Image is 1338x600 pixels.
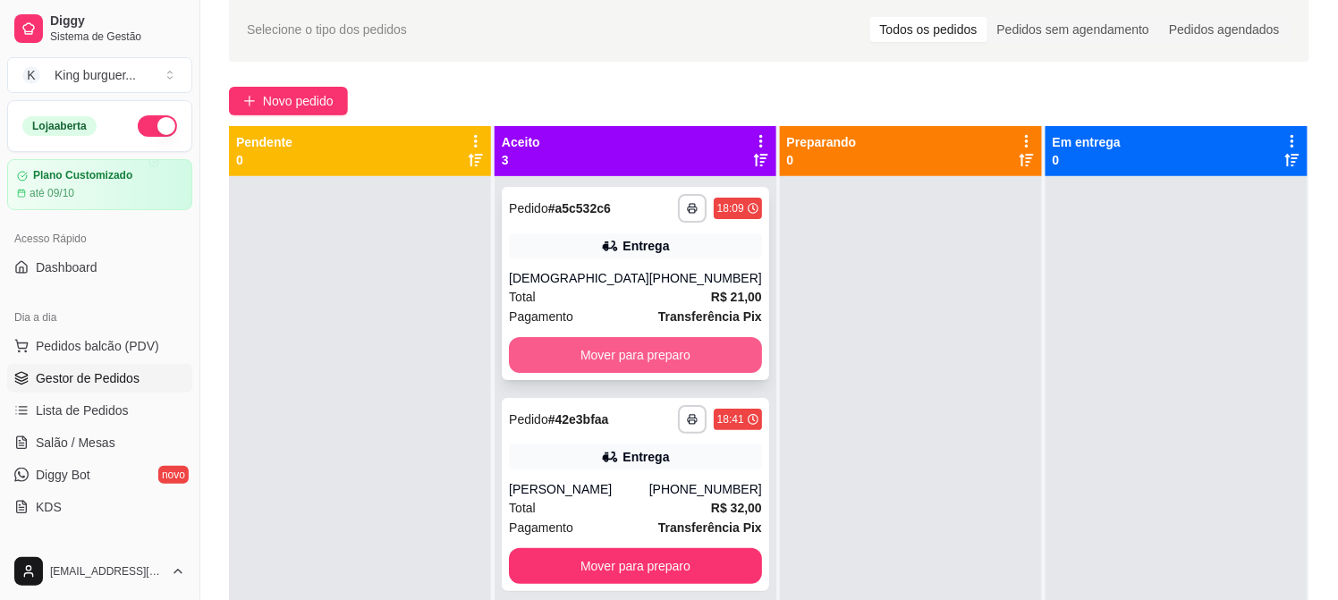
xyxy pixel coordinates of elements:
p: 0 [236,151,292,169]
strong: R$ 21,00 [711,290,762,304]
strong: Transferência Pix [658,520,762,535]
div: Acesso Rápido [7,224,192,253]
span: Total [509,498,536,518]
p: Pendente [236,133,292,151]
span: Diggy [50,13,185,30]
div: 18:09 [717,201,744,215]
p: Em entrega [1053,133,1121,151]
button: [EMAIL_ADDRESS][DOMAIN_NAME] [7,550,192,593]
span: Pedidos balcão (PDV) [36,337,159,355]
button: Select a team [7,57,192,93]
a: Gestor de Pedidos [7,364,192,393]
p: 0 [1053,151,1121,169]
p: Aceito [502,133,540,151]
span: [EMAIL_ADDRESS][DOMAIN_NAME] [50,564,164,579]
p: 0 [787,151,857,169]
span: Pagamento [509,307,573,326]
div: Entrega [622,448,669,466]
div: Loja aberta [22,116,97,136]
span: Salão / Mesas [36,434,115,452]
a: DiggySistema de Gestão [7,7,192,50]
span: Pedido [509,412,548,427]
article: até 09/10 [30,186,74,200]
div: Pedidos sem agendamento [987,17,1159,42]
div: [PHONE_NUMBER] [649,480,762,498]
a: Lista de Pedidos [7,396,192,425]
a: Plano Customizadoaté 09/10 [7,159,192,210]
div: Pedidos agendados [1159,17,1290,42]
span: KDS [36,498,62,516]
a: Diggy Botnovo [7,461,192,489]
div: King burguer ... [55,66,136,84]
button: Mover para preparo [509,548,762,584]
span: Total [509,287,536,307]
div: Dia a dia [7,303,192,332]
button: Alterar Status [138,115,177,137]
span: K [22,66,40,84]
span: Diggy Bot [36,466,90,484]
a: Dashboard [7,253,192,282]
button: Pedidos balcão (PDV) [7,332,192,360]
span: Pagamento [509,518,573,537]
div: [PHONE_NUMBER] [649,269,762,287]
strong: Transferência Pix [658,309,762,324]
p: Preparando [787,133,857,151]
span: Sistema de Gestão [50,30,185,44]
a: Salão / Mesas [7,428,192,457]
button: Mover para preparo [509,337,762,373]
strong: # a5c532c6 [548,201,611,215]
article: Plano Customizado [33,169,132,182]
span: Lista de Pedidos [36,401,129,419]
span: Dashboard [36,258,97,276]
a: KDS [7,493,192,521]
strong: R$ 32,00 [711,501,762,515]
span: Gestor de Pedidos [36,369,140,387]
div: Entrega [622,237,669,255]
strong: # 42e3bfaa [548,412,609,427]
span: Selecione o tipo dos pedidos [247,20,407,39]
div: Todos os pedidos [870,17,987,42]
span: Pedido [509,201,548,215]
p: 3 [502,151,540,169]
div: 18:41 [717,412,744,427]
span: Novo pedido [263,91,334,111]
div: [DEMOGRAPHIC_DATA] [509,269,649,287]
span: plus [243,95,256,107]
button: Novo pedido [229,87,348,115]
div: [PERSON_NAME] [509,480,649,498]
